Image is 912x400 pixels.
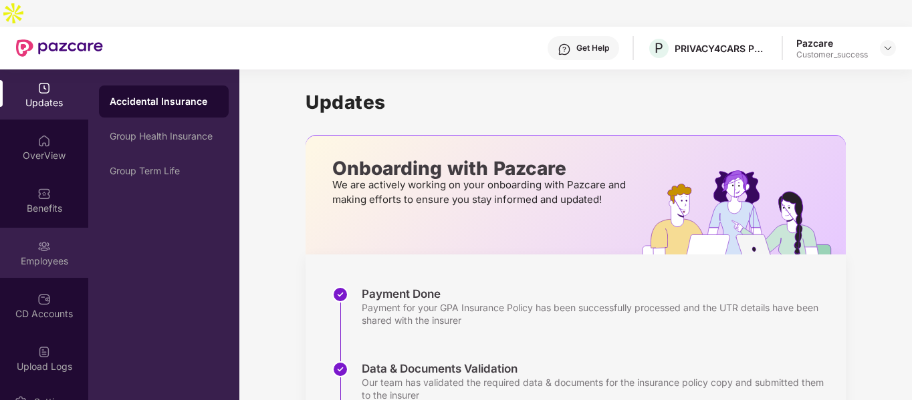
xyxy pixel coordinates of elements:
[37,134,51,148] img: svg+xml;base64,PHN2ZyBpZD0iSG9tZSIgeG1sbnM9Imh0dHA6Ly93d3cudzMub3JnLzIwMDAvc3ZnIiB3aWR0aD0iMjAiIG...
[37,187,51,200] img: svg+xml;base64,PHN2ZyBpZD0iQmVuZWZpdHMiIHhtbG5zPSJodHRwOi8vd3d3LnczLm9yZy8yMDAwL3N2ZyIgd2lkdGg9Ij...
[16,39,103,57] img: New Pazcare Logo
[642,170,846,254] img: hrOnboarding
[558,43,571,56] img: svg+xml;base64,PHN2ZyBpZD0iSGVscC0zMngzMiIgeG1sbnM9Imh0dHA6Ly93d3cudzMub3JnLzIwMDAvc3ZnIiB3aWR0aD...
[362,361,832,376] div: Data & Documents Validation
[37,292,51,306] img: svg+xml;base64,PHN2ZyBpZD0iQ0RfQWNjb3VudHMiIGRhdGEtbmFtZT0iQ0QgQWNjb3VudHMiIHhtbG5zPSJodHRwOi8vd3...
[110,95,218,108] div: Accidental Insurance
[37,240,51,253] img: svg+xml;base64,PHN2ZyBpZD0iRW1wbG95ZWVzIiB4bWxucz0iaHR0cDovL3d3dy53My5vcmcvMjAwMC9zdmciIHdpZHRoPS...
[110,131,218,142] div: Group Health Insurance
[306,91,846,114] h1: Updates
[362,286,832,301] div: Payment Done
[796,49,868,60] div: Customer_success
[883,43,893,53] img: svg+xml;base64,PHN2ZyBpZD0iRHJvcGRvd24tMzJ4MzIiIHhtbG5zPSJodHRwOi8vd3d3LnczLm9yZy8yMDAwL3N2ZyIgd2...
[110,166,218,176] div: Group Term Life
[576,43,609,53] div: Get Help
[362,301,832,327] div: Payment for your GPA Insurance Policy has been successfully processed and the UTR details have be...
[655,40,663,56] span: P
[37,81,51,95] img: svg+xml;base64,PHN2ZyBpZD0iVXBkYXRlZCIgeG1sbnM9Imh0dHA6Ly93d3cudzMub3JnLzIwMDAvc3ZnIiB3aWR0aD0iMj...
[332,162,630,174] p: Onboarding with Pazcare
[796,37,868,49] div: Pazcare
[332,361,348,377] img: svg+xml;base64,PHN2ZyBpZD0iU3RlcC1Eb25lLTMyeDMyIiB4bWxucz0iaHR0cDovL3d3dy53My5vcmcvMjAwMC9zdmciIH...
[332,178,630,207] p: We are actively working on your onboarding with Pazcare and making efforts to ensure you stay inf...
[37,345,51,359] img: svg+xml;base64,PHN2ZyBpZD0iVXBsb2FkX0xvZ3MiIGRhdGEtbmFtZT0iVXBsb2FkIExvZ3MiIHhtbG5zPSJodHRwOi8vd3...
[675,42,768,55] div: PRIVACY4CARS PRIVATE LIMITED
[332,286,348,303] img: svg+xml;base64,PHN2ZyBpZD0iU3RlcC1Eb25lLTMyeDMyIiB4bWxucz0iaHR0cDovL3d3dy53My5vcmcvMjAwMC9zdmciIH...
